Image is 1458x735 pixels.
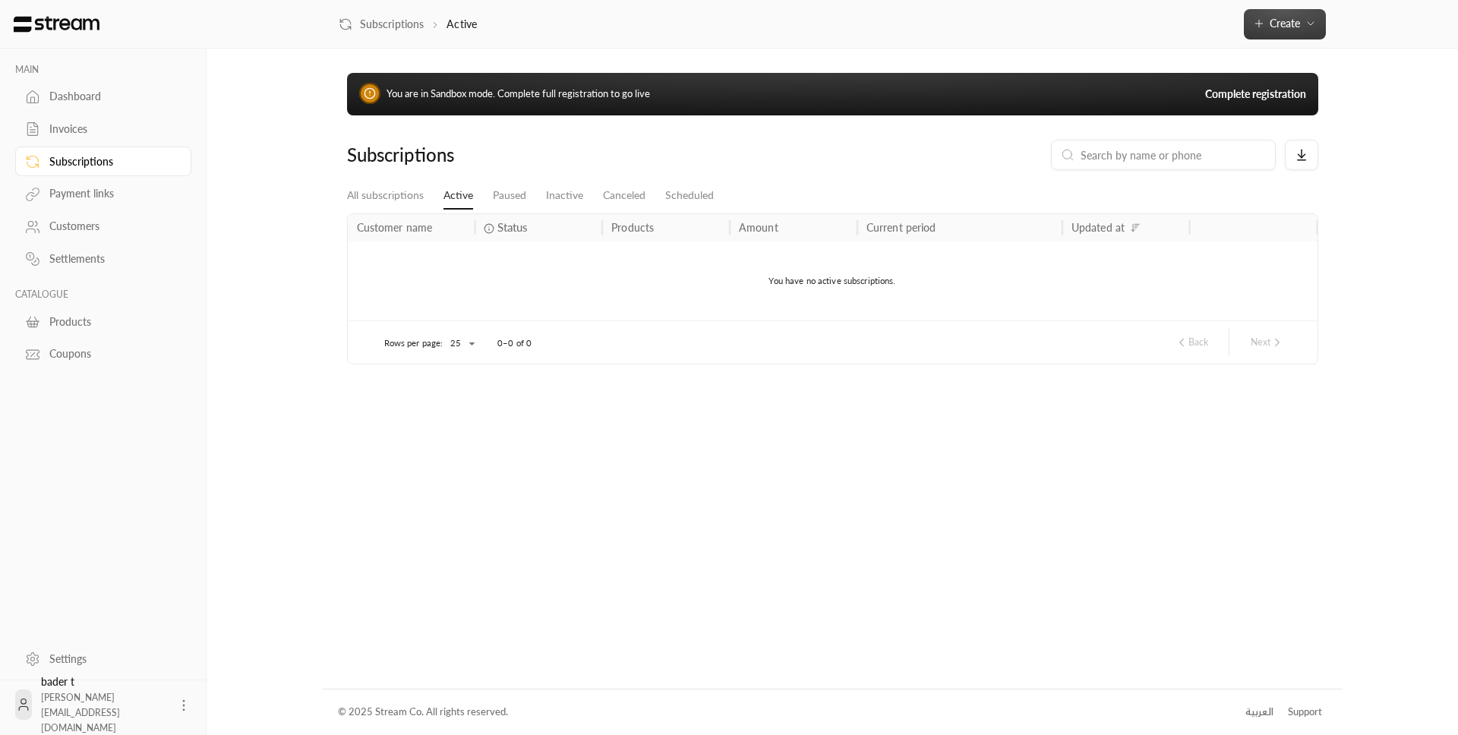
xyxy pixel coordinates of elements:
a: Scheduled [665,182,714,209]
p: 0–0 of 0 [497,337,532,349]
div: Invoices [49,121,172,137]
span: Status [497,219,528,235]
div: Products [49,314,172,330]
a: Settlements [15,244,191,274]
a: Dashboard [15,82,191,112]
p: Active [447,17,477,32]
input: Search by name or phone [1081,147,1266,163]
a: Canceled [603,182,645,209]
button: Sort [1126,219,1144,237]
div: You have no active subscriptions. [348,241,1318,320]
div: Customer name [357,221,433,234]
div: Customers [49,219,172,234]
a: Payment links [15,179,191,209]
div: bader t [41,674,167,735]
div: Coupons [49,346,172,361]
span: [PERSON_NAME][EMAIL_ADDRESS][DOMAIN_NAME] [41,692,120,733]
div: Subscriptions [49,154,172,169]
a: Subscriptions [339,17,424,32]
div: Payment links [49,186,172,201]
a: All subscriptions [347,182,424,209]
a: Active [443,182,473,210]
a: Complete registration [1205,87,1306,102]
div: Dashboard [49,89,172,104]
div: Settings [49,651,172,667]
a: Invoices [15,115,191,144]
button: Create [1244,9,1326,39]
a: Settings [15,644,191,673]
a: Subscriptions [15,147,191,176]
div: Settlements [49,251,172,267]
a: Support [1283,699,1327,726]
a: Products [15,307,191,336]
div: Current period [866,221,936,234]
span: You are in Sandbox mode. Complete full registration to go live [387,87,650,99]
p: Rows per page: [384,337,443,349]
div: Subscriptions [347,143,579,167]
p: MAIN [15,64,191,76]
div: 25 [443,334,479,353]
div: العربية [1245,705,1273,720]
a: Inactive [546,182,583,209]
p: CATALOGUE [15,289,191,301]
nav: breadcrumb [339,17,477,32]
span: Create [1270,17,1300,30]
div: Products [611,221,654,234]
div: Amount [739,221,778,234]
div: Updated at [1071,221,1125,234]
div: © 2025 Stream Co. All rights reserved. [338,705,508,720]
a: Customers [15,212,191,241]
a: Paused [493,182,526,209]
img: Logo [12,16,101,33]
a: Coupons [15,339,191,369]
